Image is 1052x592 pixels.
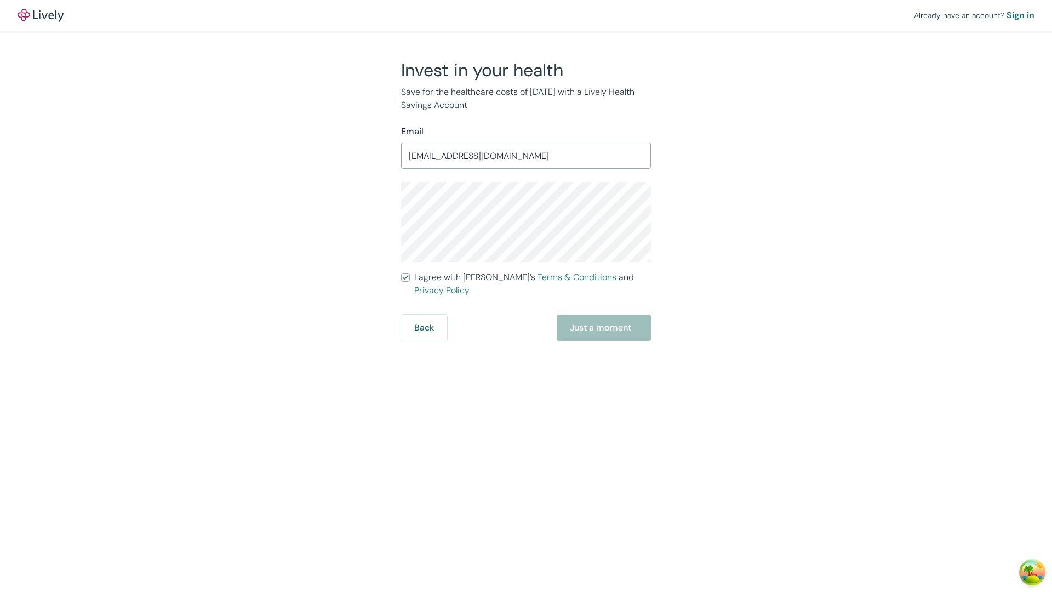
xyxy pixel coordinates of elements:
label: Email [401,125,424,138]
p: Save for the healthcare costs of [DATE] with a Lively Health Savings Account [401,86,651,112]
button: Open Tanstack query devtools [1021,561,1043,583]
span: I agree with [PERSON_NAME]’s and [414,271,651,297]
a: Terms & Conditions [538,271,616,283]
button: Back [401,315,447,341]
h2: Invest in your health [401,59,651,81]
img: Lively [18,9,64,22]
a: Sign in [1007,9,1034,22]
a: LivelyLively [18,9,64,22]
div: Already have an account? [914,9,1034,22]
a: Privacy Policy [414,284,470,296]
